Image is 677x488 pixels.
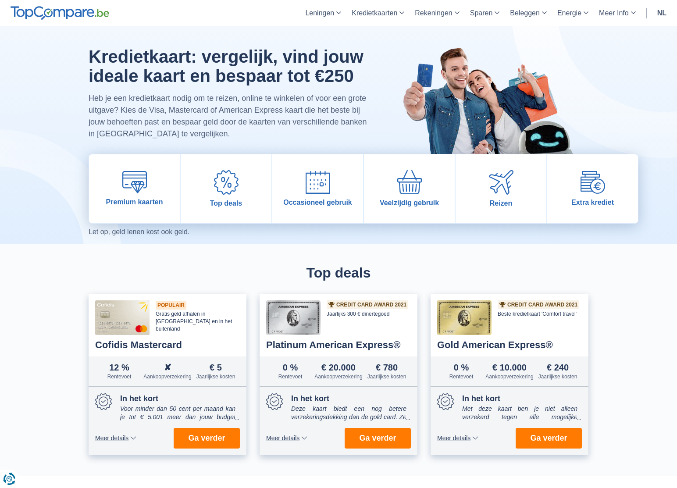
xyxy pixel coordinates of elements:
[359,434,396,442] span: Ga verder
[516,428,582,449] button: Ga verder
[266,340,411,350] div: Platinum American Express®
[345,428,411,449] button: Ga verder
[89,93,375,140] p: Heb je een kredietkaart nodig om te reizen, online te winkelen of voor een grote uitgave? Kies de...
[272,154,363,223] a: Occasioneel gebruik
[364,154,455,223] a: Veelzijdig gebruik
[571,198,614,207] span: Extra krediet
[188,434,225,442] span: Ga verder
[534,374,582,380] div: Jaarlijkse kosten
[363,363,411,372] div: € 780
[266,300,321,335] img: Platinum American Express®
[95,300,150,335] img: Cofidis Mastercard
[456,154,546,223] a: Reizen
[485,374,534,380] div: Aankoopverzekering
[120,405,235,422] div: Voor minder dan 50 cent per maand kan je tot € 5.001 meer dan jouw budget uitgeven en bepalen ove...
[120,393,235,404] div: In het kort
[547,154,638,223] a: Extra krediet
[291,405,406,422] div: Deze kaart biedt een nog betere verzekeringsdekking dan de gold card. Ze biedt je ook premium rei...
[489,170,513,195] img: Reizen
[95,435,128,441] span: Meer details
[328,302,406,307] a: Credit Card Award 2021
[437,435,478,441] button: Meer details
[437,300,492,335] img: Gold American Express®
[95,363,143,372] div: 12 %
[498,310,579,318] div: Beste kredietkaart 'Comfort travel'
[314,363,363,372] div: € 20.000
[174,428,240,449] button: Ga verder
[156,301,186,310] div: Populair
[396,26,588,195] img: image-hero
[530,434,567,442] span: Ga verder
[485,363,534,372] div: € 10.000
[89,265,588,281] h2: Top deals
[266,435,307,441] button: Meer details
[266,374,314,380] div: Rentevoet
[490,199,513,207] span: Reizen
[95,340,240,350] div: Cofidis Mastercard
[314,374,363,380] div: Aankoopverzekering
[156,310,240,332] div: Gratis geld afhalen in [GEOGRAPHIC_DATA] en in het buitenland
[363,374,411,380] div: Jaarlijkse kosten
[534,363,582,372] div: € 240
[89,47,375,85] h1: Kredietkaart: vergelijk, vind jouw ideale kaart en bespaar tot €250
[327,310,408,318] div: Jaarlijks 300 € dinertegoed
[95,374,143,380] div: Rentevoet
[181,154,271,223] a: Top deals
[462,393,577,404] div: In het kort
[122,171,147,193] img: Premium kaarten
[462,405,577,422] div: Met deze kaart ben je niet alleen verzekerd tegen alle mogelijke gebeurtenissen, maar krijg je oo...
[106,198,163,206] span: Premium kaarten
[11,6,109,20] img: TopCompare
[192,374,240,380] div: Jaarlijkse kosten
[437,363,485,372] div: 0 %
[380,199,439,207] span: Veelzijdig gebruik
[266,363,314,372] div: 0 %
[581,171,605,193] img: Extra krediet
[89,154,180,223] a: Premium kaarten
[192,363,240,372] div: € 5
[143,374,192,380] div: Aankoopverzekering
[499,302,577,307] a: Credit Card Award 2021
[95,435,136,441] button: Meer details
[437,374,485,380] div: Rentevoet
[210,199,242,207] span: Top deals
[437,340,582,350] div: Gold American Express®
[266,435,299,441] span: Meer details
[437,435,470,441] span: Meer details
[283,198,352,207] span: Occasioneel gebruik
[143,363,192,372] div: ✘
[397,170,422,194] img: Veelzijdig gebruik
[214,170,239,195] img: Top deals
[291,393,406,404] div: In het kort
[306,171,330,194] img: Occasioneel gebruik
